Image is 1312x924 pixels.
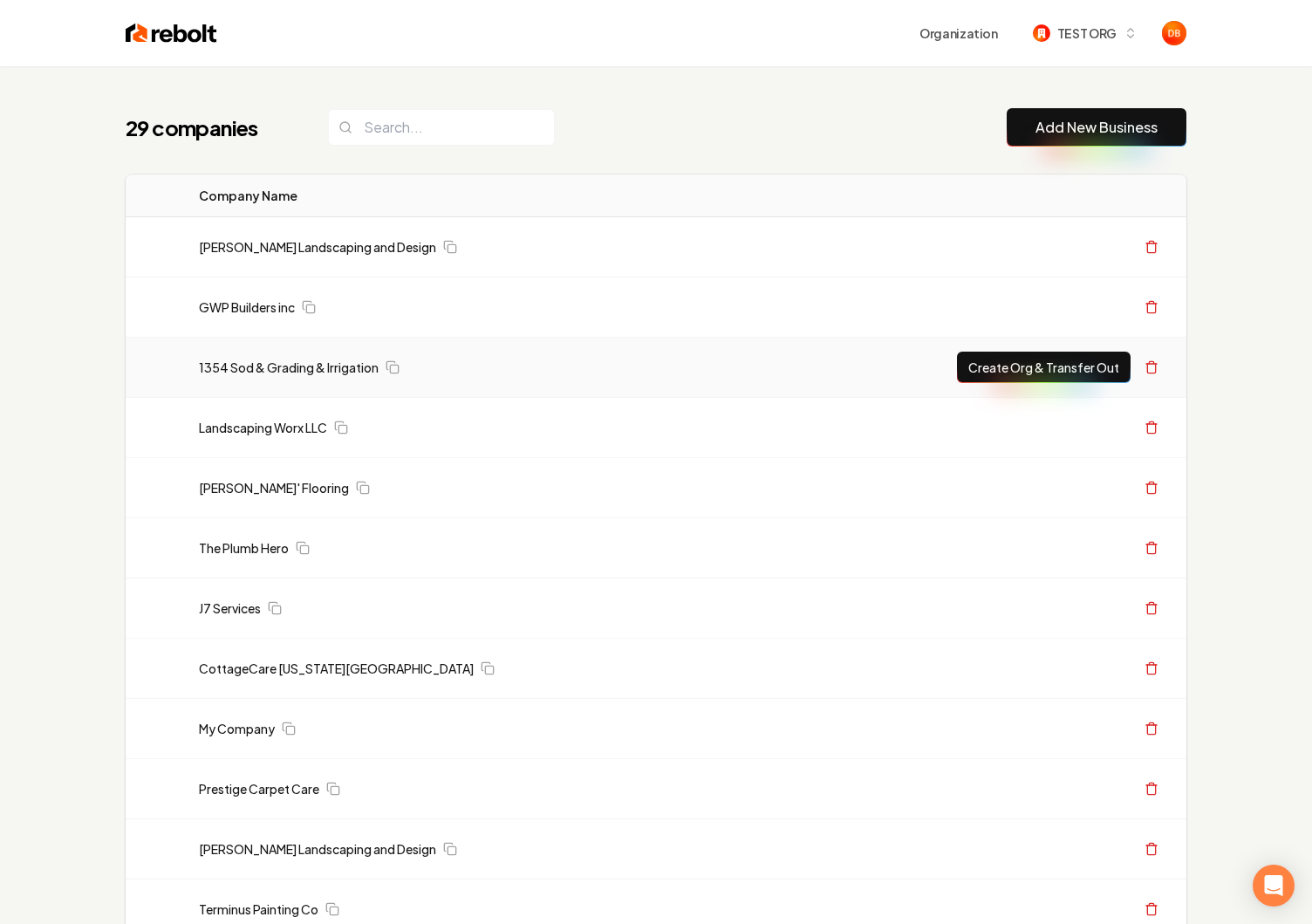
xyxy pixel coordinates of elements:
[199,479,349,496] a: [PERSON_NAME]' Flooring
[1035,117,1158,138] a: Add New Business
[957,352,1131,383] button: Create Org & Transfer Out
[199,539,289,557] a: The Plumb Hero
[199,840,436,858] a: [PERSON_NAME] Landscaping and Design
[199,359,379,376] a: 1354 Sod & Grading & Irrigation
[199,238,436,256] a: [PERSON_NAME] Landscaping and Design
[126,113,293,141] h1: 29 companies
[199,780,319,797] a: Prestige Carpet Care
[199,660,474,677] a: CottageCare [US_STATE][GEOGRAPHIC_DATA]
[1057,24,1117,43] span: TEST ORG
[1253,865,1295,907] div: Open Intercom Messenger
[1162,21,1186,45] button: Open user button
[199,720,275,737] a: My Company
[185,175,767,217] th: Company Name
[328,109,555,146] input: Search...
[199,298,295,316] a: GWP Builders inc
[199,599,261,617] a: J7 Services
[909,17,1008,49] button: Organization
[1162,21,1186,45] img: Damian Bednarz
[126,21,217,45] img: Rebolt Logo
[1007,108,1186,147] button: Add New Business
[199,900,318,918] a: Terminus Painting Co
[1033,24,1050,42] img: TEST ORG
[199,419,327,436] a: Landscaping Worx LLC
